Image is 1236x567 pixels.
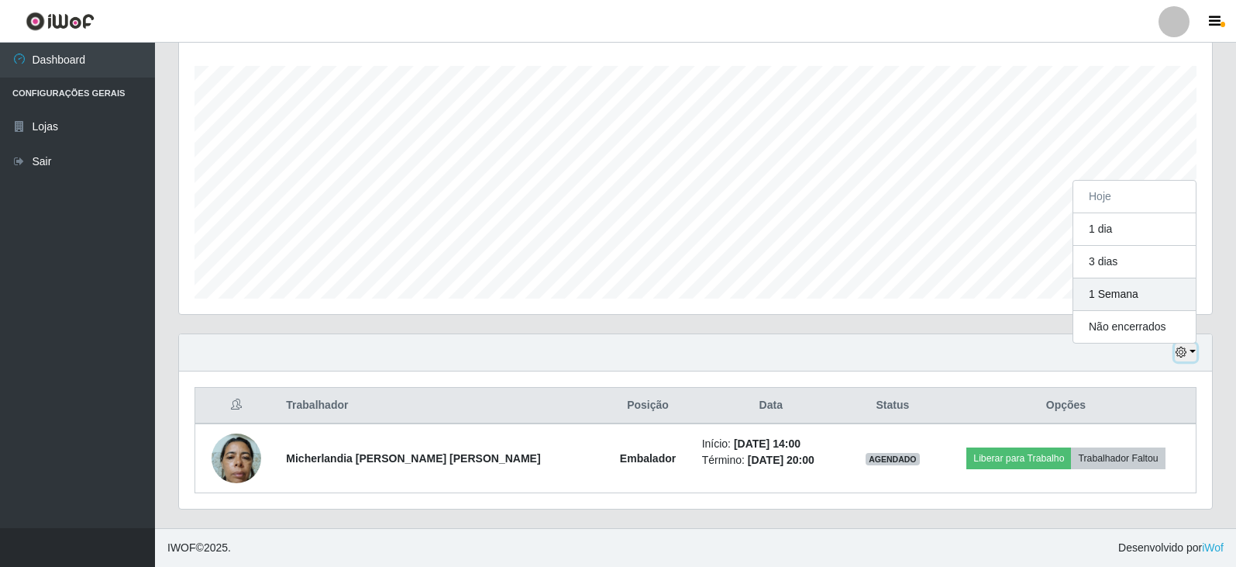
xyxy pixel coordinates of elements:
span: © 2025 . [167,540,231,556]
th: Posição [603,388,692,424]
img: CoreUI Logo [26,12,95,31]
span: AGENDADO [866,453,920,465]
img: 1754352447691.jpeg [212,425,261,491]
strong: Embalador [620,452,676,465]
time: [DATE] 14:00 [734,437,800,450]
li: Término: [702,452,840,468]
button: Hoje [1073,181,1196,213]
th: Status [849,388,936,424]
button: Trabalhador Faltou [1071,448,1165,469]
th: Opções [936,388,1196,424]
li: Início: [702,436,840,452]
button: Liberar para Trabalho [966,448,1071,469]
span: Desenvolvido por [1118,540,1224,556]
button: Não encerrados [1073,311,1196,343]
th: Trabalhador [277,388,603,424]
button: 3 dias [1073,246,1196,278]
span: IWOF [167,541,196,554]
button: 1 Semana [1073,278,1196,311]
button: 1 dia [1073,213,1196,246]
time: [DATE] 20:00 [748,454,814,466]
th: Data [693,388,849,424]
a: iWof [1202,541,1224,554]
strong: Micherlandia [PERSON_NAME] [PERSON_NAME] [286,452,540,465]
